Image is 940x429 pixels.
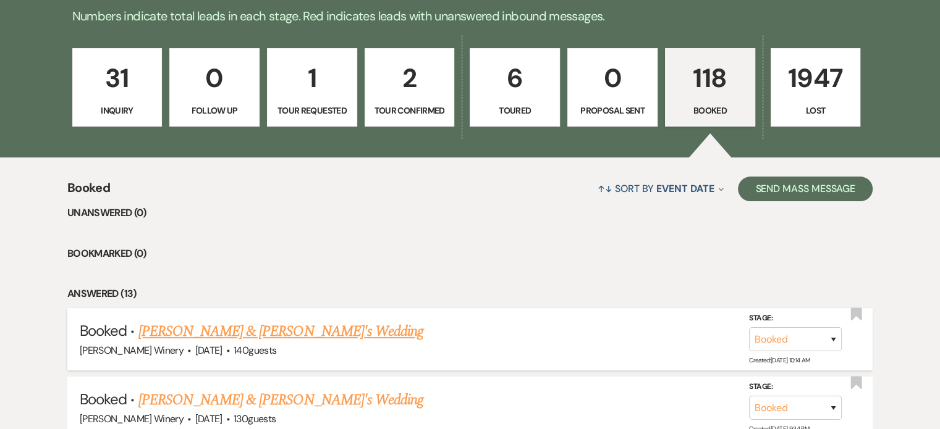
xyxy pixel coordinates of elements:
[80,57,155,99] p: 31
[373,57,447,99] p: 2
[72,48,163,127] a: 31Inquiry
[567,48,658,127] a: 0Proposal Sent
[80,104,155,117] p: Inquiry
[177,57,252,99] p: 0
[67,286,873,302] li: Answered (13)
[80,389,127,409] span: Booked
[80,344,184,357] span: [PERSON_NAME] Winery
[373,104,447,117] p: Tour Confirmed
[478,57,552,99] p: 6
[138,389,424,411] a: [PERSON_NAME] & [PERSON_NAME]'s Wedding
[673,57,747,99] p: 118
[598,182,612,195] span: ↑↓
[195,412,222,425] span: [DATE]
[575,57,650,99] p: 0
[749,356,810,364] span: Created: [DATE] 10:14 AM
[275,104,349,117] p: Tour Requested
[275,57,349,99] p: 1
[779,104,853,117] p: Lost
[67,205,873,221] li: Unanswered (0)
[138,320,424,343] a: [PERSON_NAME] & [PERSON_NAME]'s Wedding
[234,412,276,425] span: 130 guests
[656,182,714,195] span: Event Date
[593,172,729,205] button: Sort By Event Date
[470,48,560,127] a: 6Toured
[738,177,873,201] button: Send Mass Message
[234,344,276,357] span: 140 guests
[177,104,252,117] p: Follow Up
[771,48,861,127] a: 1947Lost
[267,48,357,127] a: 1Tour Requested
[665,48,755,127] a: 118Booked
[25,6,915,26] p: Numbers indicate total leads in each stage. Red indicates leads with unanswered inbound messages.
[169,48,260,127] a: 0Follow Up
[478,104,552,117] p: Toured
[67,246,873,262] li: Bookmarked (0)
[195,344,222,357] span: [DATE]
[749,312,842,325] label: Stage:
[673,104,747,117] p: Booked
[749,380,842,394] label: Stage:
[575,104,650,117] p: Proposal Sent
[67,178,110,205] span: Booked
[365,48,455,127] a: 2Tour Confirmed
[779,57,853,99] p: 1947
[80,412,184,425] span: [PERSON_NAME] Winery
[80,321,127,340] span: Booked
